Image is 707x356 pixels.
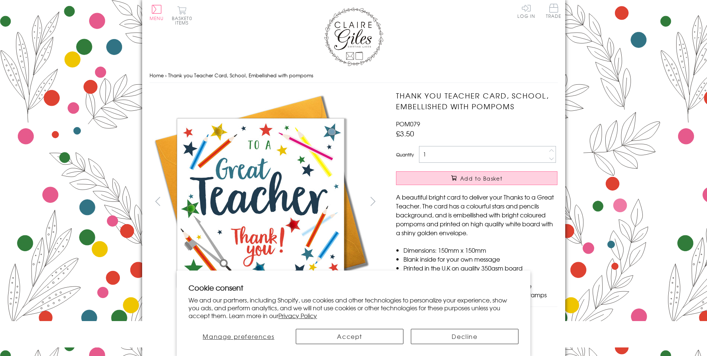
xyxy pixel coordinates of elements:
span: Manage preferences [203,332,274,341]
p: We and our partners, including Shopify, use cookies and other technologies to personalize your ex... [189,296,518,319]
span: Thank you Teacher Card, School, Embellished with pompoms [168,72,313,79]
button: next [364,193,381,210]
label: Quantity [396,151,414,158]
span: › [165,72,167,79]
span: POM079 [396,119,420,128]
span: Add to Basket [460,175,503,182]
button: Decline [411,329,518,344]
span: £3.50 [396,128,414,139]
li: Printed in the U.K on quality 350gsm board [403,263,557,272]
img: Thank you Teacher Card, School, Embellished with pompoms [149,90,372,313]
span: Menu [150,15,164,22]
span: Trade [546,4,562,18]
a: Privacy Policy [278,311,317,320]
button: Add to Basket [396,171,557,185]
button: Accept [296,329,403,344]
img: Claire Giles Greetings Cards [324,7,383,66]
a: Home [150,72,164,79]
a: Trade [546,4,562,20]
h2: Cookie consent [189,282,518,293]
button: Basket0 items [172,6,192,25]
nav: breadcrumbs [150,68,558,83]
button: prev [150,193,166,210]
li: Blank inside for your own message [403,255,557,263]
img: Thank you Teacher Card, School, Embellished with pompoms [381,90,604,289]
span: 0 items [175,15,192,26]
p: A beautiful bright card to deliver your Thanks to a Great Teacher. The card has a colourful stars... [396,192,557,237]
button: Menu [150,5,164,20]
h1: Thank you Teacher Card, School, Embellished with pompoms [396,90,557,112]
button: Manage preferences [189,329,288,344]
li: Dimensions: 150mm x 150mm [403,246,557,255]
a: Log In [517,4,535,18]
